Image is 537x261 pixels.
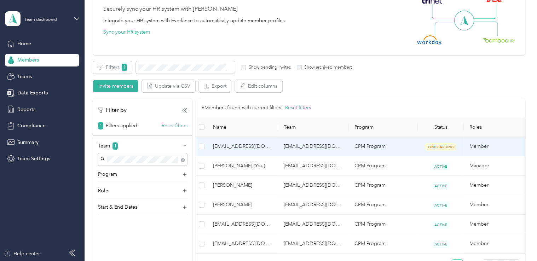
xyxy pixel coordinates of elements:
[302,64,352,71] label: Show archived members
[17,106,35,113] span: Reports
[213,162,272,170] span: [PERSON_NAME] (You)
[98,142,110,150] p: Team
[349,137,418,156] td: CPM Program
[199,80,231,92] button: Export
[4,250,40,257] button: Help center
[349,176,418,195] td: CPM Program
[103,5,237,13] div: Securely sync your HR system with [PERSON_NAME]
[98,106,127,115] p: Filter by
[17,122,45,129] span: Compliance
[432,202,450,209] span: ACTIVE
[213,143,272,150] span: [EMAIL_ADDRESS][DOMAIN_NAME]
[93,61,132,74] button: Filters1
[473,22,498,37] img: Line Right Down
[464,156,535,176] td: Manager
[207,234,278,254] td: abragg@ccfs.com
[142,80,195,92] button: Update via CSV
[246,64,290,71] label: Show pending invites
[17,56,39,64] span: Members
[432,221,450,228] span: ACTIVE
[122,64,127,71] span: 1
[98,187,108,195] p: Role
[17,89,47,97] span: Data Exports
[17,73,32,80] span: Teams
[432,4,457,19] img: Line Left Up
[278,137,349,156] td: dstewartvitek@ccfs.com
[349,195,418,215] td: CPM Program
[17,139,39,146] span: Summary
[98,122,103,129] span: 1
[235,80,282,92] button: Edit columns
[278,195,349,215] td: dstewartvitek@ccfs.com
[24,18,57,22] div: Team dashboard
[213,124,272,130] span: Name
[207,117,278,137] th: Name
[349,215,418,234] td: CPM Program
[93,80,138,92] button: Invite members
[278,176,349,195] td: dstewartvitek@ccfs.com
[349,234,418,254] td: CPM Program
[425,143,456,151] span: ONBOARDING
[464,195,535,215] td: Member
[278,215,349,234] td: dstewartvitek@ccfs.com
[464,117,535,137] th: Roles
[472,4,496,19] img: Line Right Up
[418,117,464,137] th: Status
[161,122,187,129] button: Reset filters
[213,240,272,248] span: [EMAIL_ADDRESS][DOMAIN_NAME]
[464,215,535,234] td: Member
[213,201,272,209] span: [PERSON_NAME]
[202,104,281,112] p: 6 Members found with current filters
[103,17,286,24] div: Integrate your HR system with Everlance to automatically update member profiles.
[207,156,278,176] td: Dulcy Stewart-Vitek (You)
[213,181,272,189] span: [PERSON_NAME]
[213,220,272,228] span: [EMAIL_ADDRESS][DOMAIN_NAME]
[497,221,537,261] iframe: Everlance-gr Chat Button Frame
[432,182,450,190] span: ACTIVE
[17,155,50,162] span: Team Settings
[483,37,515,42] img: BambooHR
[103,28,150,36] button: Sync your HR system
[207,137,278,156] td: mshurson@ccfs.com
[112,142,118,150] span: 1
[278,234,349,254] td: dstewartvitek@ccfs.com
[464,137,535,156] td: Member
[464,176,535,195] td: Member
[98,203,137,211] p: Start & End Dates
[432,240,450,248] span: ACTIVE
[207,215,278,234] td: rsteiner@ccfs.com
[207,176,278,195] td: Jason Hartfiel
[418,137,464,156] td: ONBOARDING
[464,234,535,254] td: Member
[349,117,418,137] th: Program
[285,104,311,112] button: Reset filters
[278,156,349,176] td: dstewartvitek@ccfs.com
[434,22,459,36] img: Line Left Down
[349,156,418,176] td: CPM Program
[17,40,31,47] span: Home
[98,170,117,178] p: Program
[278,117,349,137] th: Team
[207,195,278,215] td: Cody Rasmussen
[432,163,450,170] span: ACTIVE
[417,35,442,45] img: Workday
[106,122,137,129] p: Filters applied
